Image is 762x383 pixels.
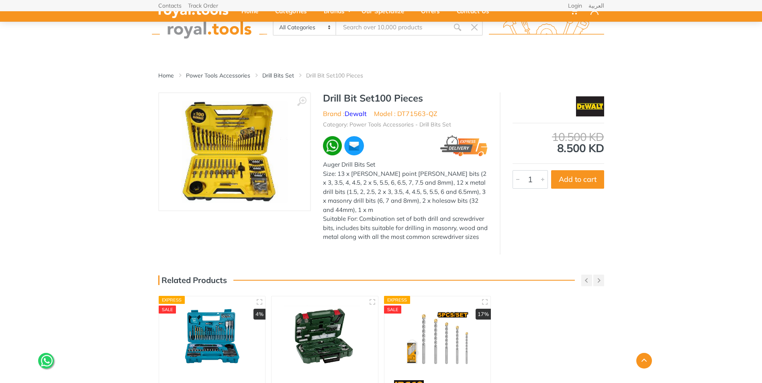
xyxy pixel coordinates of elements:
li: Category: Power Tools Accessories - Drill Bits Set [323,120,451,129]
img: Royal Tools - 102 Piece Drill & Screw Bit Set [166,304,258,372]
select: Category [274,20,337,35]
img: ma.webp [343,135,364,156]
div: Express [384,296,411,304]
img: Royal Tools - Drill Bit Set100 Pieces [181,101,288,202]
a: Power Tools Accessories [186,71,250,79]
button: Add to cart [551,170,604,189]
h3: Related Products [158,275,227,285]
img: Royal Tools - Promoline All-in-One Kit - 111 pcs [279,304,371,372]
div: 8.500 KD [513,131,604,154]
input: Site search [336,19,449,36]
a: Login [568,3,582,8]
a: العربية [588,3,604,8]
img: Dewalt [576,96,604,116]
h1: Drill Bit Set100 Pieces [323,92,488,104]
a: Home [158,71,174,79]
nav: breadcrumb [158,71,604,79]
div: 17% [476,309,491,320]
div: SALE [384,306,402,314]
a: Drill Bits Set [262,71,294,79]
div: 4% [253,309,266,320]
img: royal.tools Logo [489,16,604,39]
div: Express [159,296,185,304]
img: wa.webp [323,136,342,155]
li: Brand : [323,109,367,118]
li: Drill Bit Set100 Pieces [306,71,375,79]
div: SALE [159,306,176,314]
a: Track Order [188,3,218,8]
img: Royal Tools - 5 Pcs masonry drill bits set [392,304,484,372]
div: 10.500 KD [513,131,604,143]
a: Dewalt [345,110,367,118]
div: Auger Drill Bits Set Size: 13 x [PERSON_NAME] point [PERSON_NAME] bits (2 x 3, 3.5, 4, 4.5, 2 x 5... [323,160,488,242]
a: Contacts [158,3,182,8]
img: royal.tools Logo [152,16,267,39]
img: express.png [440,135,487,156]
li: Model : DT71563-QZ [374,109,437,118]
